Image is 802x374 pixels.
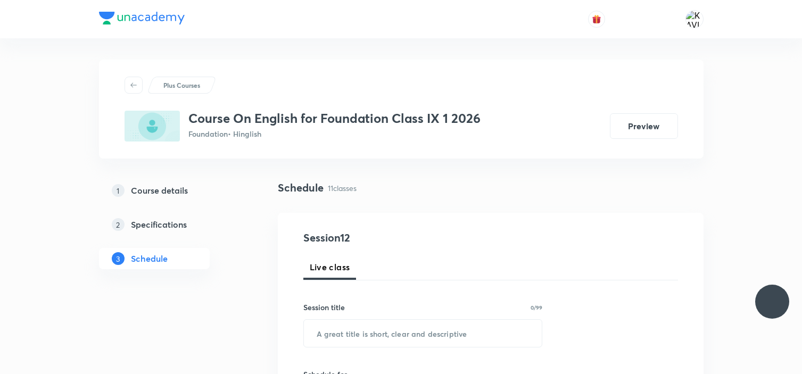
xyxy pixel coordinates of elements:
p: Plus Courses [163,80,200,90]
a: 1Course details [99,180,244,201]
img: KAVITA YADAV [685,10,704,28]
h5: Schedule [131,252,168,265]
button: avatar [588,11,605,28]
h3: Course On English for Foundation Class IX 1 2026 [188,111,481,126]
img: Company Logo [99,12,185,24]
img: ttu [766,295,779,308]
p: 2 [112,218,125,231]
img: 404D6B75-5843-4B95-A222-6EF32D03DB42_plus.png [125,111,180,142]
img: avatar [592,14,601,24]
p: 0/99 [531,305,542,310]
a: Company Logo [99,12,185,27]
input: A great title is short, clear and descriptive [304,320,542,347]
h6: Session title [303,302,345,313]
p: 3 [112,252,125,265]
h5: Course details [131,184,188,197]
span: Live class [310,261,350,273]
h4: Schedule [278,180,324,196]
p: Foundation • Hinglish [188,128,481,139]
button: Preview [610,113,678,139]
h4: Session 12 [303,230,498,246]
a: 2Specifications [99,214,244,235]
p: 1 [112,184,125,197]
p: 11 classes [328,182,357,194]
h5: Specifications [131,218,187,231]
